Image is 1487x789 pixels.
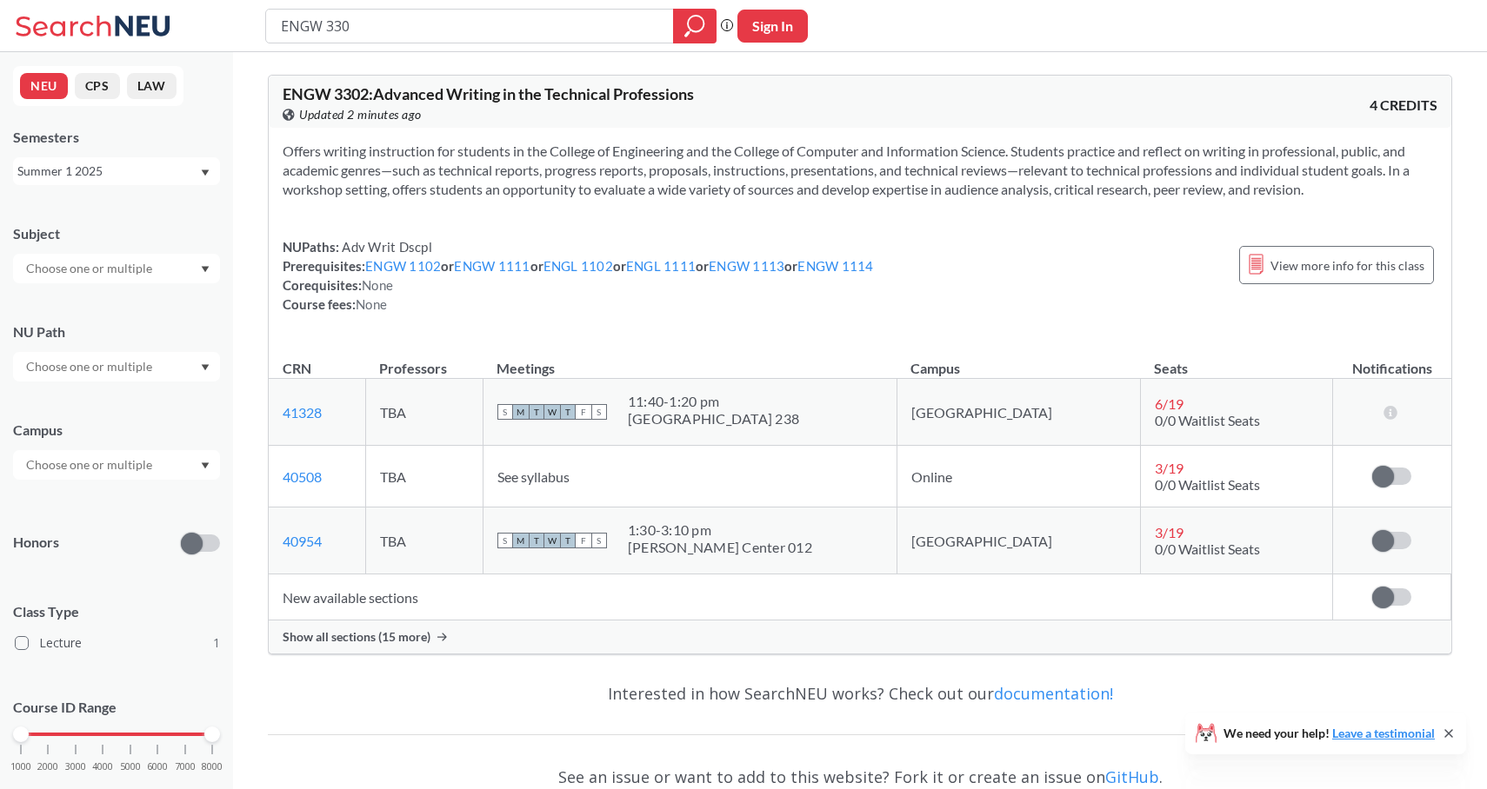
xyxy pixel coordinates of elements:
div: [PERSON_NAME] Center 012 [628,539,812,556]
svg: Dropdown arrow [201,266,210,273]
span: Show all sections (15 more) [283,629,430,645]
span: 6 / 19 [1155,395,1184,412]
div: Campus [13,421,220,440]
td: TBA [365,379,483,446]
div: Subject [13,224,220,243]
a: 40508 [283,468,322,485]
a: ENGW 1102 [365,258,441,274]
div: Show all sections (15 more) [269,620,1451,653]
td: [GEOGRAPHIC_DATA] [897,507,1140,574]
a: ENGL 1102 [543,258,613,274]
a: Leave a testimonial [1332,726,1435,740]
svg: Dropdown arrow [201,462,210,469]
div: NU Path [13,322,220,341]
span: F [576,533,591,548]
span: None [356,296,387,312]
input: Choose one or multiple [17,258,163,279]
span: 0/0 Waitlist Seats [1155,540,1260,557]
td: Online [897,446,1140,507]
span: T [529,533,544,548]
span: 4 CREDITS [1370,96,1437,115]
label: Lecture [15,632,220,654]
div: Summer 1 2025Dropdown arrow [13,157,220,185]
td: TBA [365,507,483,574]
span: Updated 2 minutes ago [299,105,422,124]
svg: Dropdown arrow [201,169,210,176]
span: View more info for this class [1270,255,1424,276]
input: Choose one or multiple [17,454,163,475]
div: Dropdown arrow [13,352,220,381]
span: T [560,404,576,420]
a: 41328 [283,404,322,421]
span: 7000 [175,762,196,772]
span: 4000 [92,762,113,772]
span: T [560,533,576,548]
p: Honors [13,533,59,553]
div: CRN [283,359,311,378]
span: 1000 [10,762,31,772]
th: Campus [897,341,1140,379]
a: ENGW 1114 [797,258,873,274]
div: 11:40 - 1:20 pm [628,393,799,410]
th: Notifications [1333,341,1451,379]
th: Seats [1140,341,1332,379]
span: 0/0 Waitlist Seats [1155,412,1260,428]
a: ENGW 1111 [454,258,530,274]
a: documentation! [994,683,1113,704]
span: None [362,277,393,293]
span: ENGW 3302 : Advanced Writing in the Technical Professions [283,84,694,103]
span: 2000 [37,762,58,772]
section: Offers writing instruction for students in the College of Engineering and the College of Computer... [283,142,1437,199]
div: Interested in how SearchNEU works? Check out our [268,668,1452,719]
button: CPS [75,73,120,99]
div: Summer 1 2025 [17,162,199,181]
span: 8000 [202,762,223,772]
span: 3 / 19 [1155,460,1184,476]
td: [GEOGRAPHIC_DATA] [897,379,1140,446]
button: NEU [20,73,68,99]
span: S [497,533,513,548]
span: See syllabus [497,468,570,485]
svg: Dropdown arrow [201,364,210,371]
span: We need your help! [1224,727,1435,739]
input: Class, professor, course number, "phrase" [279,11,661,41]
span: 0/0 Waitlist Seats [1155,476,1260,493]
span: Adv Writ Dscpl [339,239,432,255]
span: S [591,404,607,420]
td: TBA [365,446,483,507]
span: W [544,404,560,420]
a: ENGW 1113 [709,258,784,274]
th: Professors [365,341,483,379]
div: Dropdown arrow [13,450,220,480]
div: Dropdown arrow [13,254,220,283]
span: W [544,533,560,548]
span: M [513,533,529,548]
input: Choose one or multiple [17,356,163,377]
p: Course ID Range [13,698,220,718]
a: 40954 [283,533,322,549]
svg: magnifying glass [684,14,705,38]
a: GitHub [1105,766,1159,787]
a: ENGL 1111 [626,258,696,274]
button: Sign In [737,10,808,43]
span: 6000 [147,762,168,772]
div: [GEOGRAPHIC_DATA] 238 [628,410,799,428]
span: 1 [213,633,220,653]
div: magnifying glass [673,9,717,43]
div: Semesters [13,128,220,147]
button: LAW [127,73,177,99]
span: S [497,404,513,420]
span: Class Type [13,602,220,621]
span: 3 / 19 [1155,524,1184,540]
span: S [591,533,607,548]
th: Meetings [483,341,897,379]
td: New available sections [269,574,1333,620]
span: F [576,404,591,420]
div: NUPaths: Prerequisites: or or or or or Corequisites: Course fees: [283,237,874,314]
span: 5000 [120,762,141,772]
div: 1:30 - 3:10 pm [628,521,812,539]
span: M [513,404,529,420]
span: 3000 [65,762,86,772]
span: T [529,404,544,420]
